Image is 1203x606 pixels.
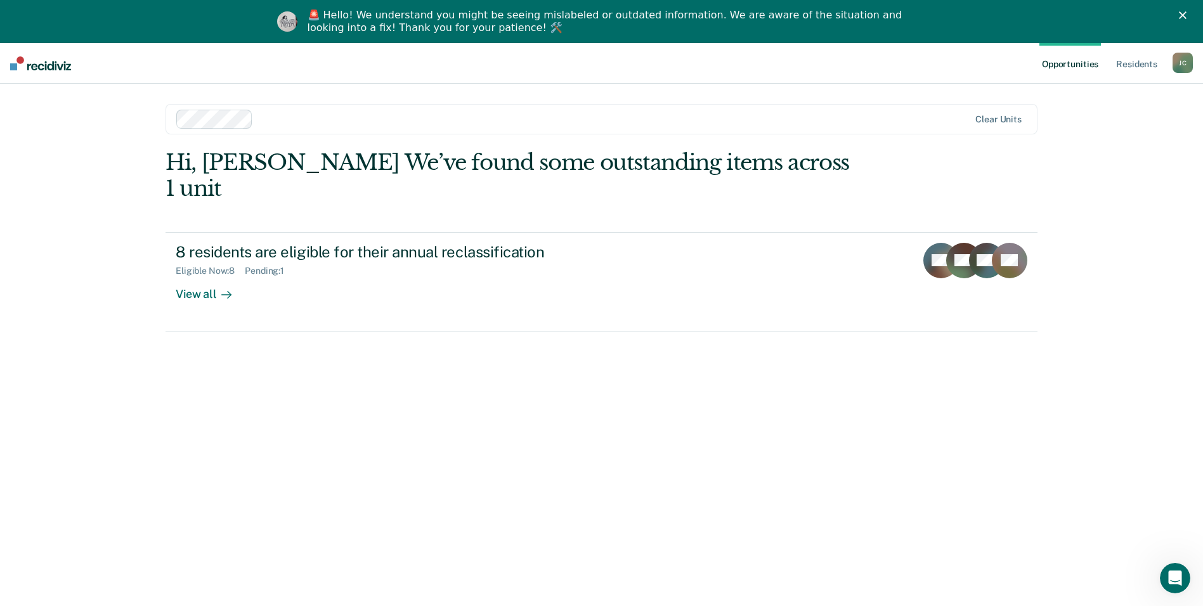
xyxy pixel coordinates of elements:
div: Clear units [975,114,1022,125]
div: J C [1173,53,1193,73]
button: JC [1173,53,1193,73]
div: Close [1179,11,1192,19]
div: 🚨 Hello! We understand you might be seeing mislabeled or outdated information. We are aware of th... [308,9,906,34]
div: Hi, [PERSON_NAME] We’ve found some outstanding items across 1 unit [166,150,863,202]
div: View all [176,276,247,301]
div: Pending : 1 [245,266,294,276]
a: Residents [1114,43,1160,84]
div: 8 residents are eligible for their annual reclassification [176,243,621,261]
img: Recidiviz [10,56,71,70]
iframe: Intercom live chat [1160,563,1190,593]
a: 8 residents are eligible for their annual reclassificationEligible Now:8Pending:1View all [166,232,1037,332]
div: Eligible Now : 8 [176,266,245,276]
a: Opportunities [1039,43,1101,84]
img: Profile image for Kim [277,11,297,32]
